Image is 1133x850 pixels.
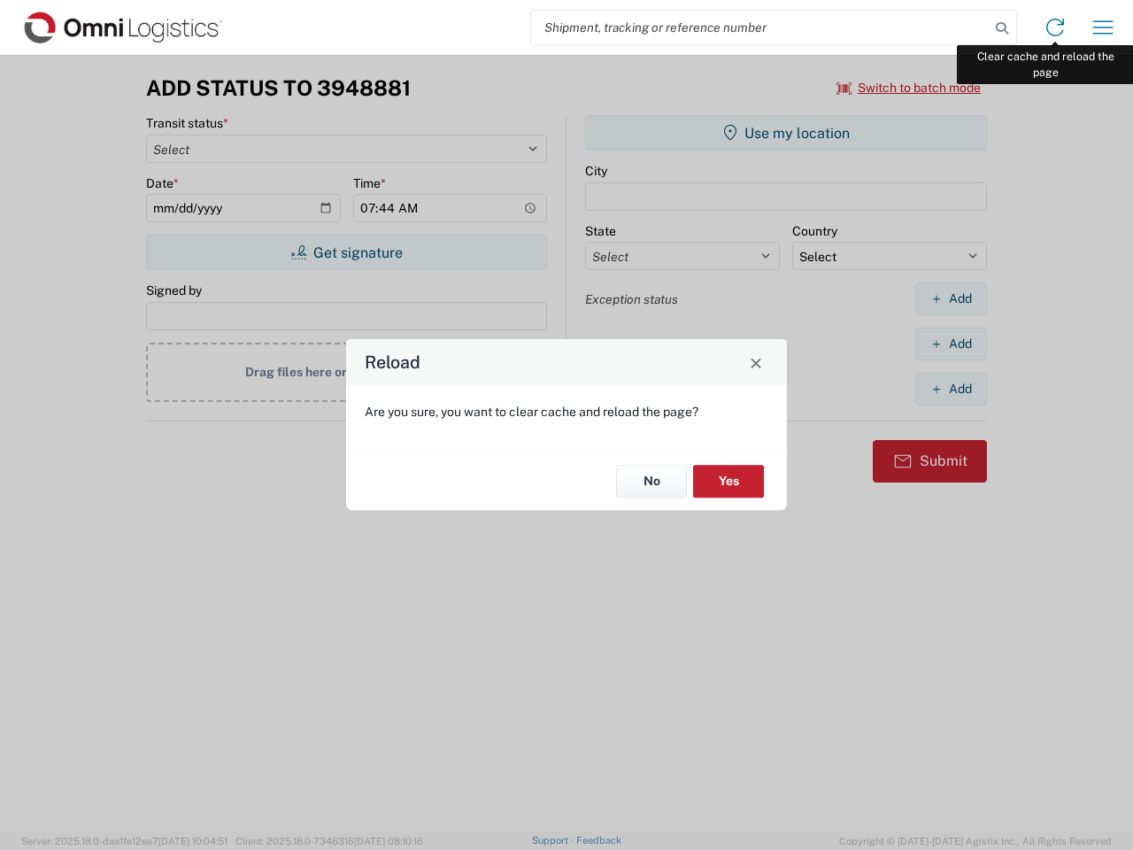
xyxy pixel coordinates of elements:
button: Close [744,350,768,375]
h4: Reload [365,350,420,375]
button: Yes [693,465,764,498]
button: No [616,465,687,498]
p: Are you sure, you want to clear cache and reload the page? [365,404,768,420]
input: Shipment, tracking or reference number [531,11,990,44]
